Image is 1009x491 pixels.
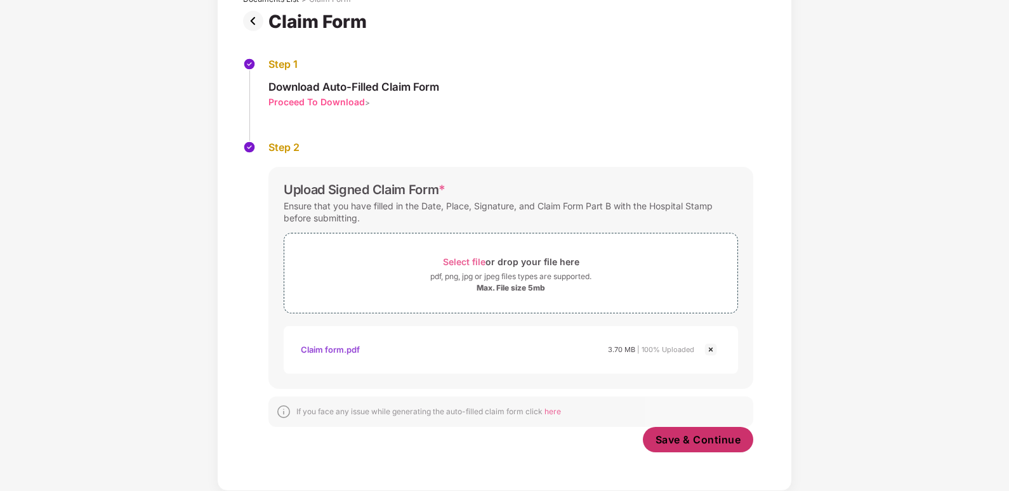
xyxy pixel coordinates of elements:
[268,58,439,71] div: Step 1
[477,283,545,293] div: Max. File size 5mb
[443,253,579,270] div: or drop your file here
[430,270,591,283] div: pdf, png, jpg or jpeg files types are supported.
[284,182,445,197] div: Upload Signed Claim Form
[443,256,485,267] span: Select file
[637,345,694,354] span: | 100% Uploaded
[268,96,365,108] div: Proceed To Download
[296,407,561,417] div: If you face any issue while generating the auto-filled claim form click
[365,98,370,107] span: >
[608,345,635,354] span: 3.70 MB
[268,11,372,32] div: Claim Form
[284,197,738,226] div: Ensure that you have filled in the Date, Place, Signature, and Claim Form Part B with the Hospita...
[243,141,256,154] img: svg+xml;base64,PHN2ZyBpZD0iU3RlcC1Eb25lLTMyeDMyIiB4bWxucz0iaHR0cDovL3d3dy53My5vcmcvMjAwMC9zdmciIH...
[276,404,291,419] img: svg+xml;base64,PHN2ZyBpZD0iSW5mb18tXzMyeDMyIiBkYXRhLW5hbWU9IkluZm8gLSAzMngzMiIgeG1sbnM9Imh0dHA6Ly...
[268,80,439,94] div: Download Auto-Filled Claim Form
[656,433,741,447] span: Save & Continue
[301,339,360,360] div: Claim form.pdf
[703,342,718,357] img: svg+xml;base64,PHN2ZyBpZD0iQ3Jvc3MtMjR4MjQiIHhtbG5zPSJodHRwOi8vd3d3LnczLm9yZy8yMDAwL3N2ZyIgd2lkdG...
[243,58,256,70] img: svg+xml;base64,PHN2ZyBpZD0iU3RlcC1Eb25lLTMyeDMyIiB4bWxucz0iaHR0cDovL3d3dy53My5vcmcvMjAwMC9zdmciIH...
[643,427,754,452] button: Save & Continue
[284,243,737,303] span: Select fileor drop your file herepdf, png, jpg or jpeg files types are supported.Max. File size 5mb
[544,407,561,416] span: here
[243,11,268,31] img: svg+xml;base64,PHN2ZyBpZD0iUHJldi0zMngzMiIgeG1sbnM9Imh0dHA6Ly93d3cudzMub3JnLzIwMDAvc3ZnIiB3aWR0aD...
[268,141,753,154] div: Step 2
